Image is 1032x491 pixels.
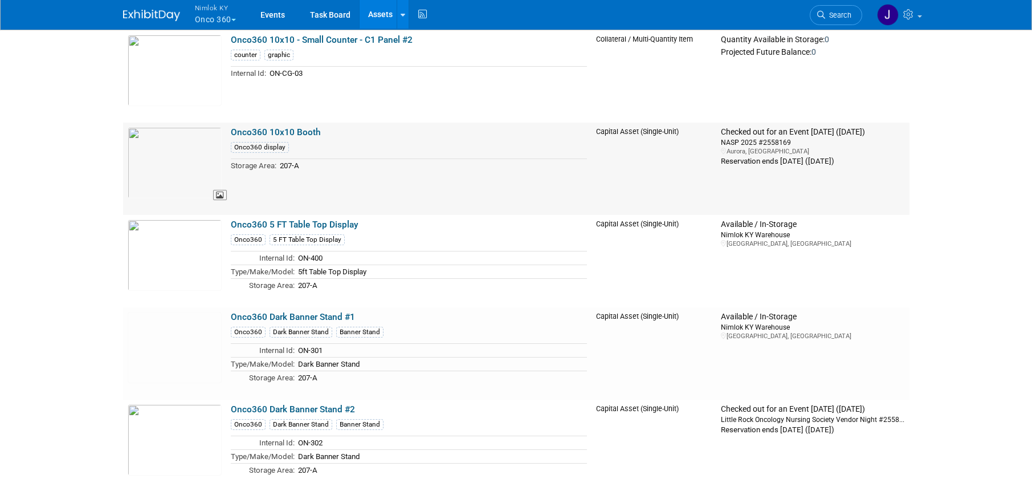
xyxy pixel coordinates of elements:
td: Internal Id: [231,251,295,265]
td: Capital Asset (Single-Unit) [592,123,716,215]
span: View Asset Image [213,190,227,201]
span: 0 [825,35,829,44]
span: 0 [811,47,816,56]
td: 5ft Table Top Display [295,265,588,278]
td: 207-A [295,371,588,384]
td: ON-400 [295,251,588,265]
a: Search [810,5,862,25]
a: Onco360 10x10 - Small Counter - C1 Panel #2 [231,35,413,45]
img: ExhibitDay [123,10,180,21]
div: 5 FT Table Top Display [270,234,345,245]
td: ON-302 [295,436,588,450]
div: graphic [264,50,293,60]
div: Banner Stand [336,419,384,430]
div: Onco360 [231,327,266,338]
span: Storage Area: [249,466,295,474]
td: Type/Make/Model: [231,449,295,463]
td: Dark Banner Stand [295,449,588,463]
td: Internal Id: [231,344,295,358]
td: ON-CG-03 [266,67,588,80]
div: Dark Banner Stand [270,327,332,338]
div: NASP 2025 #2558169 [721,137,904,147]
div: Available / In-Storage [721,220,904,230]
div: Nimlok KY Warehouse [721,230,904,240]
div: Little Rock Oncology Nursing Society Vendor Night #2558... [721,415,904,424]
div: Nimlok KY Warehouse [721,322,904,332]
span: Storage Area: [231,161,276,170]
td: Dark Banner Stand [295,357,588,371]
td: 207-A [295,463,588,476]
div: Checked out for an Event [DATE] ([DATE]) [721,127,904,137]
div: Projected Future Balance: [721,45,904,58]
div: [GEOGRAPHIC_DATA], [GEOGRAPHIC_DATA] [721,332,904,340]
div: [GEOGRAPHIC_DATA], [GEOGRAPHIC_DATA] [721,240,904,248]
a: Onco360 10x10 Booth [231,127,321,137]
td: Capital Asset (Single-Unit) [592,215,716,307]
div: Onco360 [231,419,266,430]
div: Aurora, [GEOGRAPHIC_DATA] [721,147,904,156]
div: Reservation ends [DATE] ([DATE]) [721,156,904,167]
a: Onco360 Dark Banner Stand #2 [231,404,355,415]
img: Jamie Dunn [877,4,899,26]
div: Onco360 display [231,142,289,153]
td: Capital Asset (Single-Unit) [592,307,716,400]
a: Onco360 5 FT Table Top Display [231,220,358,230]
span: Storage Area: [249,281,295,290]
td: 207-A [295,278,588,291]
td: Internal Id: [231,436,295,450]
div: Checked out for an Event [DATE] ([DATE]) [721,404,904,415]
td: Type/Make/Model: [231,357,295,371]
div: counter [231,50,260,60]
td: 207-A [276,159,588,172]
div: Reservation ends [DATE] ([DATE]) [721,424,904,435]
div: Quantity Available in Storage: [721,35,904,45]
span: Nimlok KY [195,2,236,14]
div: Available / In-Storage [721,312,904,322]
a: Onco360 Dark Banner Stand #1 [231,312,355,322]
div: Dark Banner Stand [270,419,332,430]
td: Collateral / Multi-Quantity Item [592,30,716,123]
div: Onco360 [231,234,266,245]
div: Banner Stand [336,327,384,338]
td: ON-301 [295,344,588,358]
span: Storage Area: [249,374,295,382]
span: Search [825,11,851,19]
td: Internal Id: [231,67,266,80]
td: Type/Make/Model: [231,265,295,278]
